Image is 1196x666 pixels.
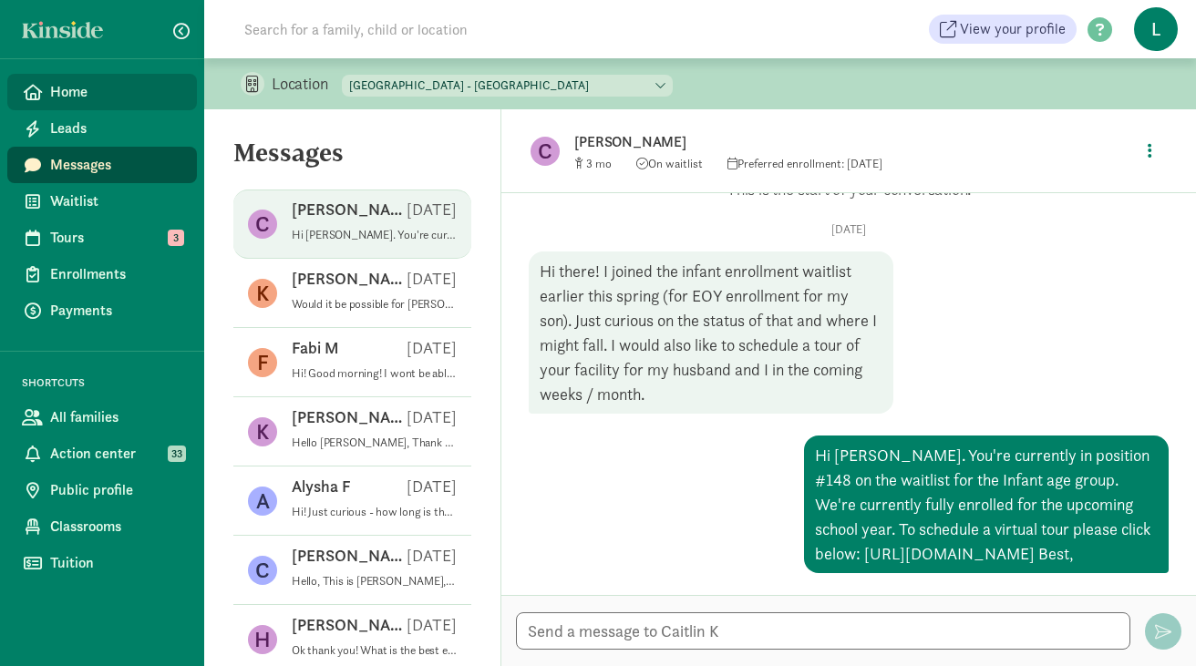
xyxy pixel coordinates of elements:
[7,545,197,581] a: Tuition
[50,190,182,212] span: Waitlist
[292,614,407,636] p: [PERSON_NAME]
[248,348,277,377] figure: F
[292,406,407,428] p: [PERSON_NAME]
[248,625,277,654] figure: H
[50,443,182,465] span: Action center
[7,435,197,472] a: Action center 33
[50,154,182,176] span: Messages
[7,110,197,147] a: Leads
[50,406,182,428] span: All families
[50,263,182,285] span: Enrollments
[407,545,457,567] p: [DATE]
[804,435,1169,573] div: Hi [PERSON_NAME]. You're currently in position #148 on the waitlist for the Infant age group. We'...
[407,614,457,636] p: [DATE]
[292,297,457,312] p: Would it be possible for [PERSON_NAME] and I to do a brief in person tour sometime soon?
[168,446,186,462] span: 33
[292,545,407,567] p: [PERSON_NAME] D
[7,292,197,329] a: Payments
[7,256,197,292] a: Enrollments
[50,479,182,501] span: Public profile
[50,516,182,538] span: Classrooms
[292,476,351,497] p: Alysha F
[292,505,457,519] p: Hi! Just curious - how long is the waitlist for infants? Thanks!
[7,183,197,220] a: Waitlist
[529,222,1169,237] p: [DATE]
[7,399,197,435] a: All families
[407,337,457,359] p: [DATE]
[233,11,745,47] input: Search for a family, child or location
[248,556,277,585] figure: C
[7,74,197,110] a: Home
[248,210,277,239] figure: C
[531,137,560,166] figure: C
[50,81,182,103] span: Home
[636,156,703,171] span: On waitlist
[50,227,182,249] span: Tours
[407,476,457,497] p: [DATE]
[50,552,182,574] span: Tuition
[7,220,197,256] a: Tours 3
[7,508,197,545] a: Classrooms
[574,129,1133,155] p: [PERSON_NAME]
[407,199,457,220] p: [DATE]
[960,18,1066,40] span: View your profile
[248,279,277,308] figure: K
[586,156,612,171] span: 3
[407,406,457,428] p: [DATE]
[292,574,457,589] p: Hello, This is [PERSON_NAME], the Enrollment Director. We're fully enrolled for the coming school...
[407,268,457,290] p: [DATE]
[204,138,500,182] h5: Messages
[292,366,457,381] p: Hi! Good morning! I wont be able to make it [DATE] to the tour. Would it be possible to reschedule?
[292,228,457,242] p: Hi [PERSON_NAME]. You're currently in position #148 on the waitlist for the Infant age group. We'...
[248,487,277,516] figure: A
[50,118,182,139] span: Leads
[292,435,457,450] p: Hello [PERSON_NAME], Thank you for your interest at [GEOGRAPHIC_DATA]. It's not an exact time. Th...
[272,73,342,95] p: Location
[929,15,1077,44] a: View your profile
[50,300,182,322] span: Payments
[727,156,882,171] span: Preferred enrollment: [DATE]
[7,472,197,508] a: Public profile
[292,199,407,220] p: [PERSON_NAME]
[248,417,277,446] figure: K
[292,268,407,290] p: [PERSON_NAME]
[7,147,197,183] a: Messages
[529,251,893,414] div: Hi there! I joined the infant enrollment waitlist earlier this spring (for EOY enrollment for my ...
[292,337,339,359] p: Fabi M
[1134,7,1178,51] span: L
[168,230,184,246] span: 3
[292,643,457,658] p: Ok thank you! What is the best email to use in May?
